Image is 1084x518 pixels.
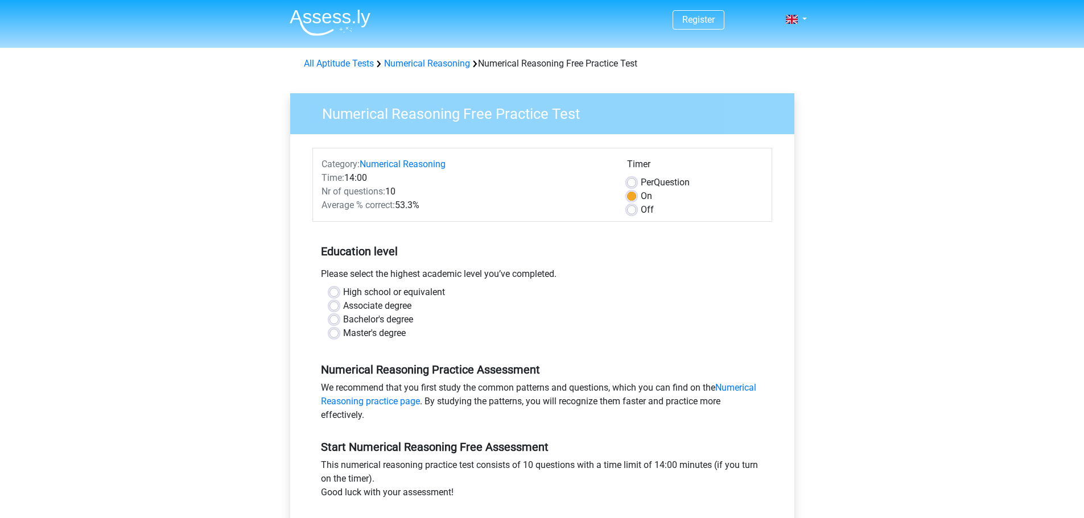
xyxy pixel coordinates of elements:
[360,159,446,169] a: Numerical Reasoning
[290,9,370,36] img: Assessly
[312,267,772,285] div: Please select the highest academic level you’ve completed.
[312,381,772,426] div: We recommend that you first study the common patterns and questions, which you can find on the . ...
[322,172,344,183] span: Time:
[321,440,764,454] h5: Start Numerical Reasoning Free Assessment
[321,240,764,263] h5: Education level
[313,171,619,185] div: 14:00
[641,189,652,203] label: On
[343,299,411,313] label: Associate degree
[308,101,786,123] h3: Numerical Reasoning Free Practice Test
[641,177,654,188] span: Per
[641,176,690,189] label: Question
[322,186,385,197] span: Nr of questions:
[313,185,619,198] div: 10
[322,200,395,210] span: Average % correct:
[313,198,619,212] div: 53.3%
[299,57,785,71] div: Numerical Reasoning Free Practice Test
[627,158,763,176] div: Timer
[343,285,445,299] label: High school or equivalent
[343,313,413,326] label: Bachelor's degree
[304,58,374,69] a: All Aptitude Tests
[322,159,360,169] span: Category:
[384,58,470,69] a: Numerical Reasoning
[641,203,654,217] label: Off
[321,363,764,376] h5: Numerical Reasoning Practice Assessment
[312,458,772,504] div: This numerical reasoning practice test consists of 10 questions with a time limit of 14:00 minute...
[343,326,406,340] label: Master's degree
[682,14,715,25] a: Register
